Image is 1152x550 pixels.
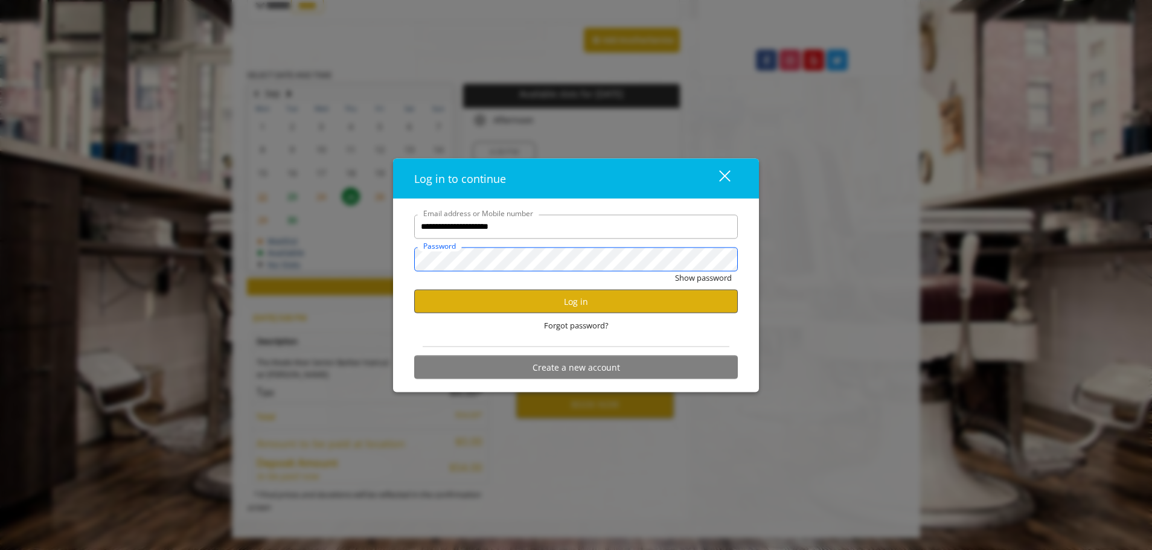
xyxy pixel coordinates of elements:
[414,290,738,313] button: Log in
[414,356,738,379] button: Create a new account
[675,271,732,284] button: Show password
[544,319,609,332] span: Forgot password?
[414,171,506,185] span: Log in to continue
[697,166,738,191] button: close dialog
[414,247,738,271] input: Password
[417,240,462,251] label: Password
[417,207,539,219] label: Email address or Mobile number
[705,169,729,187] div: close dialog
[414,214,738,238] input: Email address or Mobile number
